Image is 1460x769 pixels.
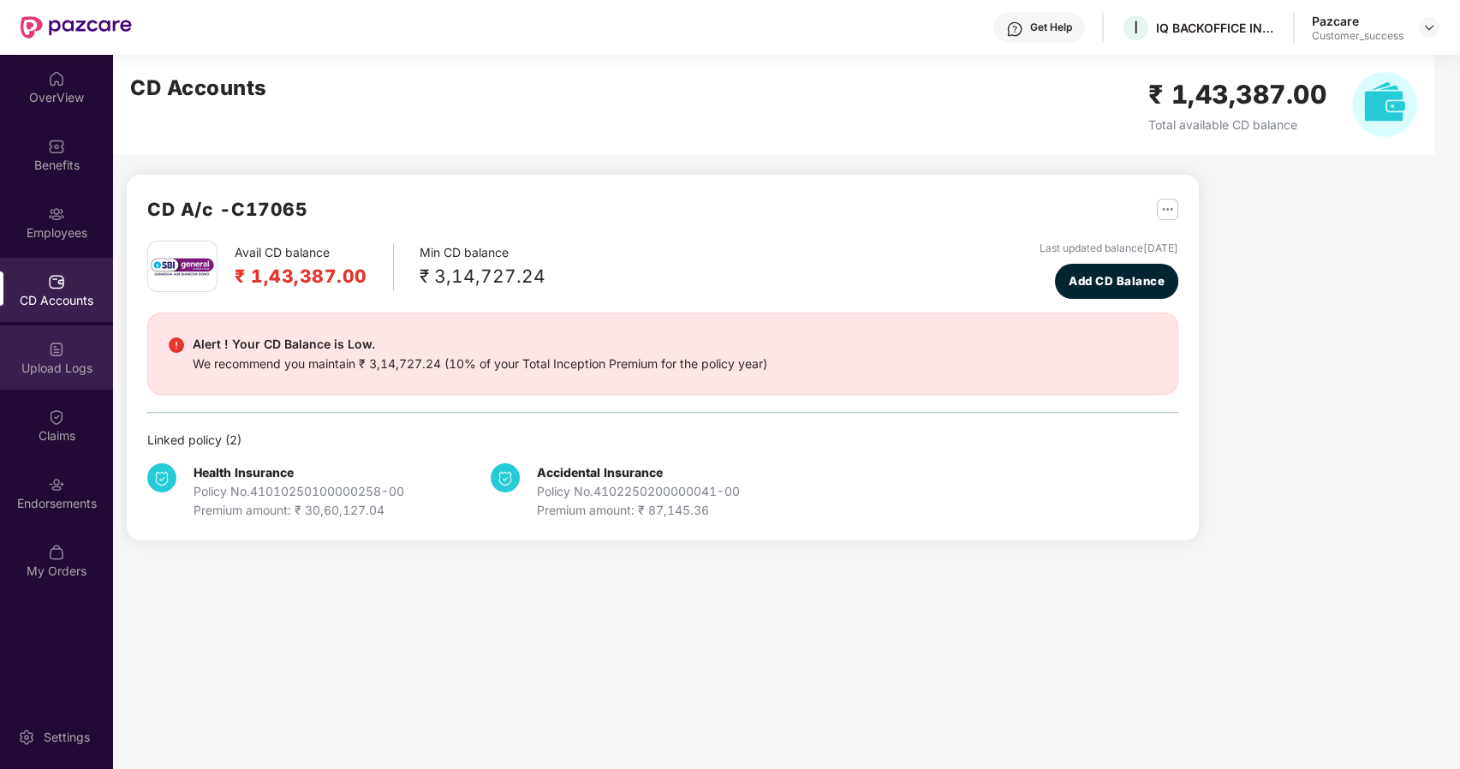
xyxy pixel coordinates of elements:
div: Pazcare [1312,13,1403,29]
img: svg+xml;base64,PHN2ZyBpZD0iRW5kb3JzZW1lbnRzIiB4bWxucz0iaHR0cDovL3d3dy53My5vcmcvMjAwMC9zdmciIHdpZH... [48,476,65,493]
div: Customer_success [1312,29,1403,43]
h2: ₹ 1,43,387.00 [1148,75,1327,115]
div: We recommend you maintain ₹ 3,14,727.24 (10% of your Total Inception Premium for the policy year) [193,355,767,373]
h2: CD A/c - C17065 [147,195,307,224]
img: svg+xml;base64,PHN2ZyBpZD0iSGVscC0zMngzMiIgeG1sbnM9Imh0dHA6Ly93d3cudzMub3JnLzIwMDAvc3ZnIiB3aWR0aD... [1006,21,1023,38]
h2: ₹ 1,43,387.00 [235,262,367,290]
img: svg+xml;base64,PHN2ZyBpZD0iVXBsb2FkX0xvZ3MiIGRhdGEtbmFtZT0iVXBsb2FkIExvZ3MiIHhtbG5zPSJodHRwOi8vd3... [48,341,65,358]
h2: CD Accounts [130,72,267,104]
img: svg+xml;base64,PHN2ZyBpZD0iQ0RfQWNjb3VudHMiIGRhdGEtbmFtZT0iQ0QgQWNjb3VudHMiIHhtbG5zPSJodHRwOi8vd3... [48,273,65,290]
div: Linked policy ( 2 ) [147,431,1178,450]
div: IQ BACKOFFICE INDIA PRIVATE LIMITED [1156,20,1276,36]
div: Alert ! Your CD Balance is Low. [193,334,767,355]
div: Policy No. 4102250200000041-00 [537,482,740,501]
img: svg+xml;base64,PHN2ZyBpZD0iQmVuZWZpdHMiIHhtbG5zPSJodHRwOi8vd3d3LnczLm9yZy8yMDAwL3N2ZyIgd2lkdGg9Ij... [48,138,65,155]
img: svg+xml;base64,PHN2ZyBpZD0iRGFuZ2VyX2FsZXJ0IiBkYXRhLW5hbWU9IkRhbmdlciBhbGVydCIgeG1sbnM9Imh0dHA6Ly... [169,337,184,353]
img: svg+xml;base64,PHN2ZyB4bWxucz0iaHR0cDovL3d3dy53My5vcmcvMjAwMC9zdmciIHdpZHRoPSIzNCIgaGVpZ2h0PSIzNC... [147,463,176,492]
div: Last updated balance [DATE] [1040,241,1178,257]
img: sbi.png [150,254,215,279]
img: svg+xml;base64,PHN2ZyB4bWxucz0iaHR0cDovL3d3dy53My5vcmcvMjAwMC9zdmciIHhtbG5zOnhsaW5rPSJodHRwOi8vd3... [1352,72,1417,137]
div: Min CD balance [420,243,545,290]
div: Policy No. 41010250100000258-00 [194,482,404,501]
img: svg+xml;base64,PHN2ZyB4bWxucz0iaHR0cDovL3d3dy53My5vcmcvMjAwMC9zdmciIHdpZHRoPSIyNSIgaGVpZ2h0PSIyNS... [1157,199,1178,220]
span: Total available CD balance [1148,117,1297,132]
img: svg+xml;base64,PHN2ZyBpZD0iQ2xhaW0iIHhtbG5zPSJodHRwOi8vd3d3LnczLm9yZy8yMDAwL3N2ZyIgd2lkdGg9IjIwIi... [48,408,65,426]
span: I [1134,17,1138,38]
img: svg+xml;base64,PHN2ZyBpZD0iRHJvcGRvd24tMzJ4MzIiIHhtbG5zPSJodHRwOi8vd3d3LnczLm9yZy8yMDAwL3N2ZyIgd2... [1422,21,1436,34]
img: svg+xml;base64,PHN2ZyBpZD0iTXlfT3JkZXJzIiBkYXRhLW5hbWU9Ik15IE9yZGVycyIgeG1sbnM9Imh0dHA6Ly93d3cudz... [48,544,65,561]
div: Premium amount: ₹ 87,145.36 [537,501,740,520]
img: svg+xml;base64,PHN2ZyB4bWxucz0iaHR0cDovL3d3dy53My5vcmcvMjAwMC9zdmciIHdpZHRoPSIzNCIgaGVpZ2h0PSIzNC... [491,463,520,492]
img: New Pazcare Logo [21,16,132,39]
div: Avail CD balance [235,243,394,290]
span: Add CD Balance [1069,272,1165,290]
div: Get Help [1030,21,1072,34]
button: Add CD Balance [1055,264,1177,300]
img: svg+xml;base64,PHN2ZyBpZD0iSG9tZSIgeG1sbnM9Imh0dHA6Ly93d3cudzMub3JnLzIwMDAvc3ZnIiB3aWR0aD0iMjAiIG... [48,70,65,87]
b: Accidental Insurance [537,465,663,480]
div: Settings [39,729,95,746]
div: Premium amount: ₹ 30,60,127.04 [194,501,404,520]
div: ₹ 3,14,727.24 [420,262,545,290]
img: svg+xml;base64,PHN2ZyBpZD0iU2V0dGluZy0yMHgyMCIgeG1sbnM9Imh0dHA6Ly93d3cudzMub3JnLzIwMDAvc3ZnIiB3aW... [18,729,35,746]
img: svg+xml;base64,PHN2ZyBpZD0iRW1wbG95ZWVzIiB4bWxucz0iaHR0cDovL3d3dy53My5vcmcvMjAwMC9zdmciIHdpZHRoPS... [48,206,65,223]
b: Health Insurance [194,465,294,480]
